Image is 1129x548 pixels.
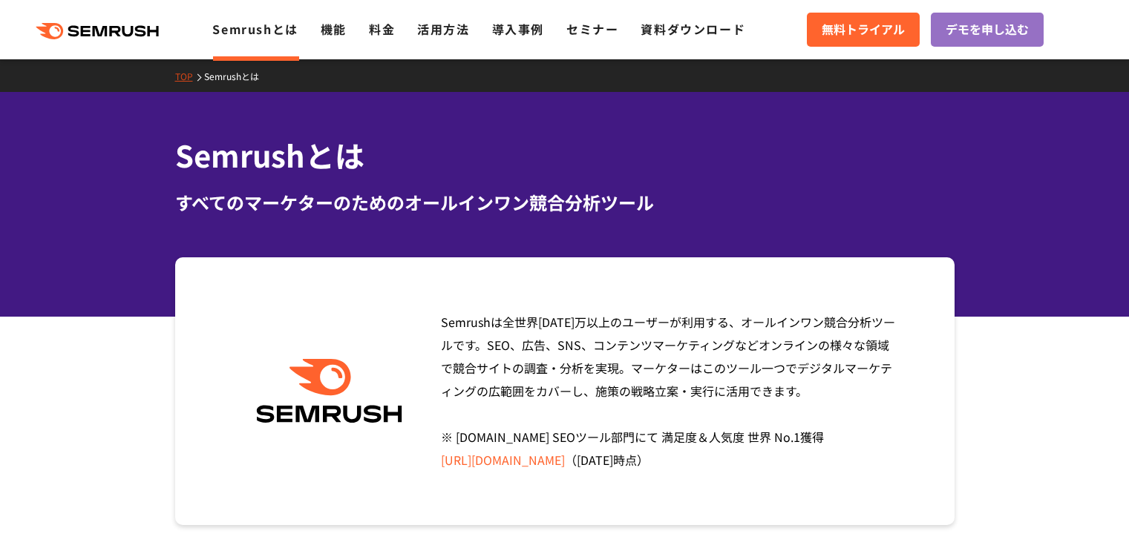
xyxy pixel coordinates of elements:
[212,20,298,38] a: Semrushとは
[249,359,410,423] img: Semrush
[441,313,895,469] span: Semrushは全世界[DATE]万以上のユーザーが利用する、オールインワン競合分析ツールです。SEO、広告、SNS、コンテンツマーケティングなどオンラインの様々な領域で競合サイトの調査・分析を...
[204,70,270,82] a: Semrushとは
[369,20,395,38] a: 料金
[946,20,1029,39] span: デモを申し込む
[321,20,347,38] a: 機能
[822,20,905,39] span: 無料トライアル
[641,20,745,38] a: 資料ダウンロード
[175,133,955,177] h1: Semrushとは
[417,20,469,38] a: 活用方法
[492,20,544,38] a: 導入事例
[175,189,955,216] div: すべてのマーケターのためのオールインワン競合分析ツール
[566,20,618,38] a: セミナー
[807,13,920,47] a: 無料トライアル
[931,13,1044,47] a: デモを申し込む
[175,70,204,82] a: TOP
[441,451,565,469] a: [URL][DOMAIN_NAME]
